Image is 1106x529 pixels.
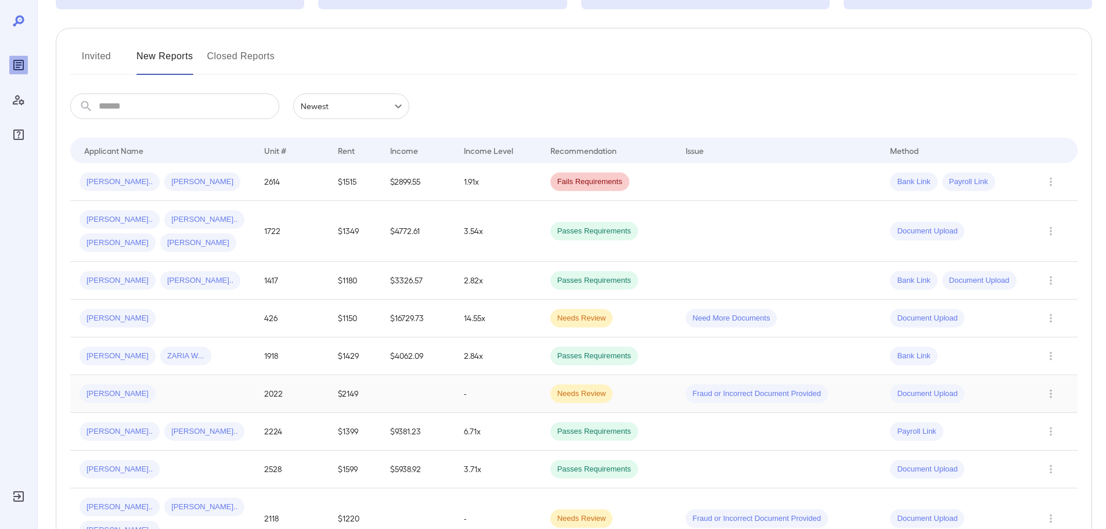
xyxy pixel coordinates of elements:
div: FAQ [9,125,28,144]
div: Recommendation [550,143,617,157]
td: 426 [255,300,329,337]
td: $2149 [329,375,380,413]
span: [PERSON_NAME].. [80,426,160,437]
button: Closed Reports [207,47,275,75]
span: [PERSON_NAME] [80,388,156,400]
span: [PERSON_NAME].. [160,275,240,286]
span: Bank Link [890,177,937,188]
span: Fails Requirements [550,177,629,188]
span: Passes Requirements [550,426,638,437]
div: Unit # [264,143,286,157]
td: 6.71x [455,413,541,451]
td: 1722 [255,201,329,262]
span: [PERSON_NAME].. [164,214,244,225]
button: Row Actions [1042,172,1060,191]
div: Manage Users [9,91,28,109]
span: [PERSON_NAME] [80,351,156,362]
span: [PERSON_NAME].. [164,426,244,437]
button: Row Actions [1042,271,1060,290]
span: [PERSON_NAME] [80,237,156,249]
span: Document Upload [890,388,964,400]
button: Row Actions [1042,460,1060,478]
td: 2528 [255,451,329,488]
span: Needs Review [550,388,613,400]
td: 2614 [255,163,329,201]
span: Passes Requirements [550,351,638,362]
td: 1918 [255,337,329,375]
span: Needs Review [550,513,613,524]
td: - [455,375,541,413]
td: $4772.61 [381,201,455,262]
div: Newest [293,93,409,119]
span: Document Upload [942,275,1017,286]
div: Issue [686,143,704,157]
span: Passes Requirements [550,275,638,286]
span: Passes Requirements [550,226,638,237]
td: 3.54x [455,201,541,262]
div: Income Level [464,143,513,157]
td: 2224 [255,413,329,451]
div: Method [890,143,918,157]
span: [PERSON_NAME] [80,275,156,286]
span: Payroll Link [890,426,943,437]
td: $9381.23 [381,413,455,451]
button: Row Actions [1042,509,1060,528]
span: Document Upload [890,226,964,237]
button: Row Actions [1042,384,1060,403]
td: 1417 [255,262,329,300]
td: $1429 [329,337,380,375]
span: Document Upload [890,313,964,324]
td: $5938.92 [381,451,455,488]
span: ZARIA W... [160,351,211,362]
td: $1599 [329,451,380,488]
td: $16729.73 [381,300,455,337]
button: Row Actions [1042,347,1060,365]
span: [PERSON_NAME].. [164,502,244,513]
button: Row Actions [1042,309,1060,328]
div: Reports [9,56,28,74]
td: $1180 [329,262,380,300]
div: Rent [338,143,356,157]
td: 2.84x [455,337,541,375]
td: 14.55x [455,300,541,337]
span: Document Upload [890,464,964,475]
div: Log Out [9,487,28,506]
span: [PERSON_NAME].. [80,464,160,475]
td: 1.91x [455,163,541,201]
span: [PERSON_NAME].. [80,502,160,513]
span: [PERSON_NAME] [164,177,240,188]
span: Fraud or Incorrect Document Provided [686,388,828,400]
td: $4062.09 [381,337,455,375]
span: Passes Requirements [550,464,638,475]
div: Applicant Name [84,143,143,157]
span: [PERSON_NAME] [160,237,236,249]
td: $1150 [329,300,380,337]
button: New Reports [136,47,193,75]
button: Invited [70,47,123,75]
span: [PERSON_NAME].. [80,177,160,188]
td: $3326.57 [381,262,455,300]
td: $1399 [329,413,380,451]
span: Bank Link [890,351,937,362]
td: $2899.55 [381,163,455,201]
td: 3.71x [455,451,541,488]
td: 2022 [255,375,329,413]
td: $1515 [329,163,380,201]
div: Income [390,143,418,157]
button: Row Actions [1042,222,1060,240]
span: Fraud or Incorrect Document Provided [686,513,828,524]
span: Document Upload [890,513,964,524]
button: Row Actions [1042,422,1060,441]
td: 2.82x [455,262,541,300]
span: [PERSON_NAME].. [80,214,160,225]
span: Payroll Link [942,177,995,188]
span: [PERSON_NAME] [80,313,156,324]
td: $1349 [329,201,380,262]
span: Needs Review [550,313,613,324]
span: Need More Documents [686,313,777,324]
span: Bank Link [890,275,937,286]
